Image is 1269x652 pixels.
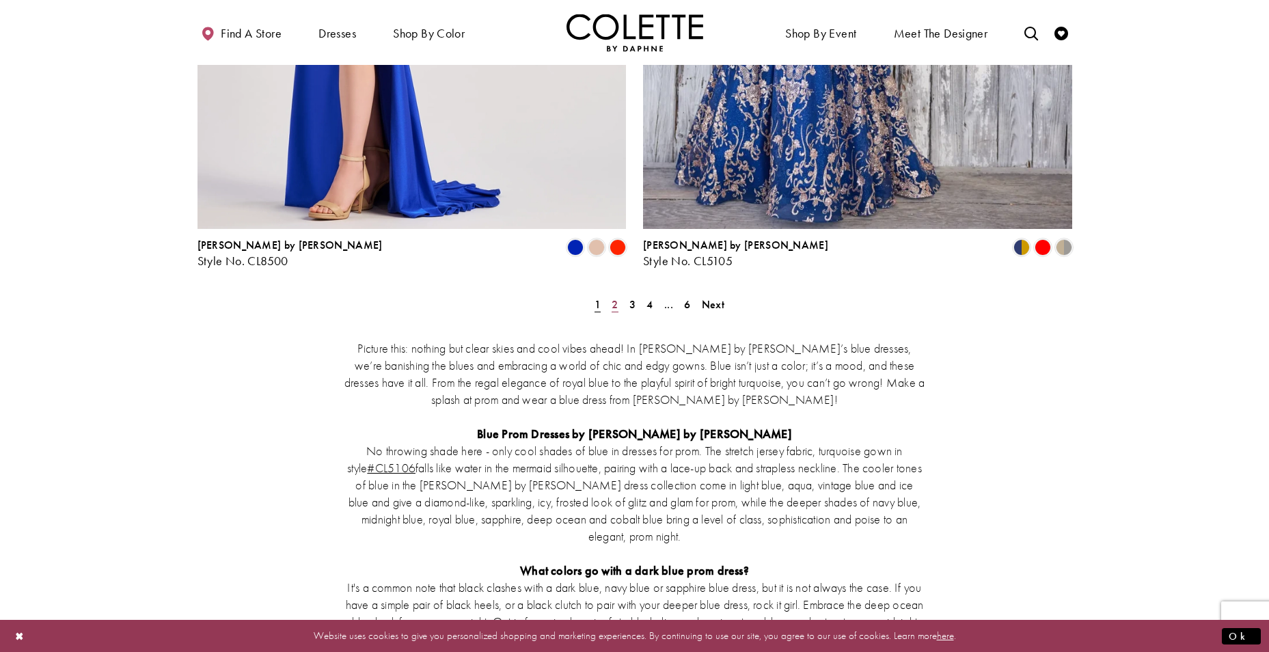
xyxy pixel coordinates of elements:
a: Page 2 [608,295,622,314]
a: Check Wishlist [1051,14,1072,51]
span: 6 [684,297,690,312]
a: Page 4 [642,295,657,314]
i: Gold/Pewter [1056,239,1072,256]
span: Dresses [315,14,359,51]
a: Page 3 [625,295,640,314]
span: Find a store [221,27,282,40]
span: 4 [646,297,653,312]
span: [PERSON_NAME] by [PERSON_NAME] [197,238,383,252]
p: No throwing shade here - only cool shades of blue in dresses for prom. The stretch jersey fabric,... [344,442,925,545]
strong: What colors go with a dark blue prom dress? [520,562,749,578]
i: Navy Blue/Gold [1013,239,1030,256]
span: Dresses [318,27,356,40]
span: 1 [595,297,601,312]
strong: Blue Prom Dresses by [PERSON_NAME] by [PERSON_NAME] [477,426,792,442]
i: Scarlet [610,239,626,256]
a: Toggle search [1021,14,1041,51]
span: Style No. CL8500 [197,253,288,269]
a: Find a store [197,14,285,51]
a: Meet the designer [890,14,992,51]
span: 3 [629,297,636,312]
p: Website uses cookies to give you personalized shopping and marketing experiences. By continuing t... [98,627,1171,645]
i: Champagne [588,239,605,256]
span: Meet the designer [894,27,988,40]
a: ... [660,295,677,314]
div: Colette by Daphne Style No. CL8500 [197,239,383,268]
span: ... [664,297,673,312]
span: Shop By Event [785,27,856,40]
span: Shop by color [390,14,468,51]
a: Opens in new tab [367,460,415,476]
span: Current Page [590,295,605,314]
span: Shop By Event [782,14,860,51]
a: Next Page [698,295,728,314]
span: Next [702,297,724,312]
i: Red [1035,239,1051,256]
div: Colette by Daphne Style No. CL5105 [643,239,828,268]
a: Page 6 [680,295,694,314]
p: Picture this: nothing but clear skies and cool vibes ahead! In [PERSON_NAME] by [PERSON_NAME]’s b... [344,340,925,408]
i: Royal Blue [567,239,584,256]
span: 2 [612,297,618,312]
a: Visit Home Page [567,14,703,51]
a: here [937,629,954,642]
button: Submit Dialog [1222,627,1261,644]
button: Close Dialog [8,624,31,648]
span: Shop by color [393,27,465,40]
span: [PERSON_NAME] by [PERSON_NAME] [643,238,828,252]
span: Style No. CL5105 [643,253,733,269]
img: Colette by Daphne [567,14,703,51]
